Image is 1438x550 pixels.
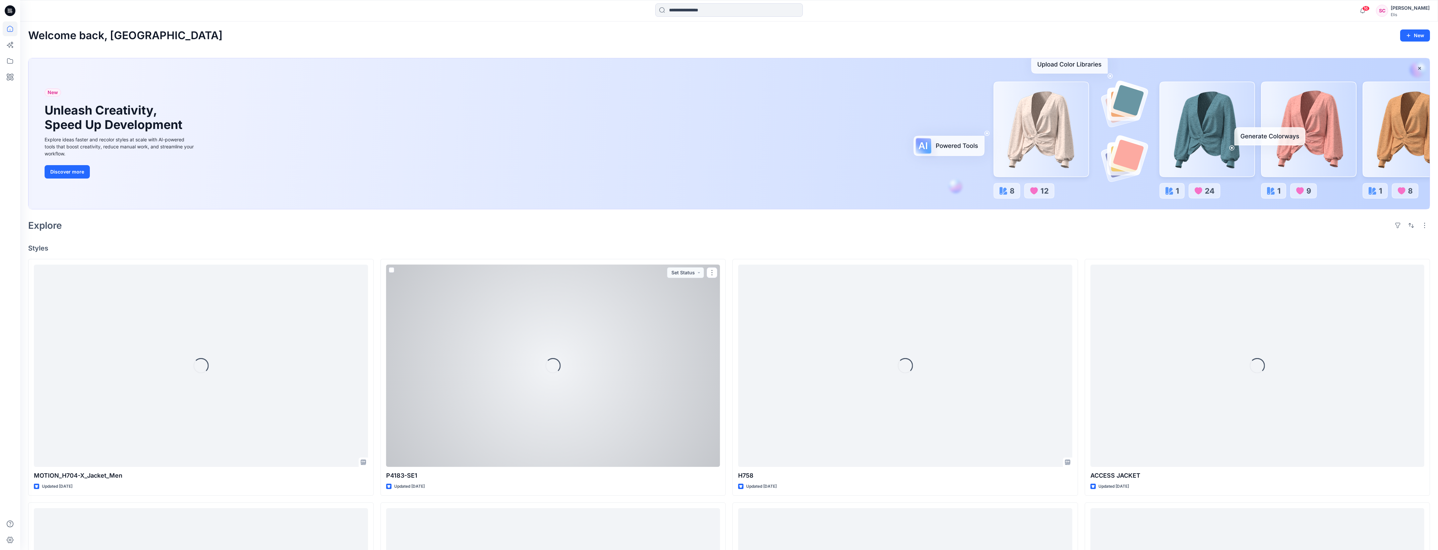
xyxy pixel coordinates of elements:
p: Updated [DATE] [394,483,425,490]
h1: Unleash Creativity, Speed Up Development [45,103,185,132]
p: H758 [738,471,1072,480]
p: ACCESS JACKET [1090,471,1425,480]
a: Discover more [45,165,195,179]
h2: Welcome back, [GEOGRAPHIC_DATA] [28,29,223,42]
div: Explore ideas faster and recolor styles at scale with AI-powered tools that boost creativity, red... [45,136,195,157]
div: SC [1376,5,1388,17]
h4: Styles [28,244,1430,252]
p: P4183-SE1 [386,471,720,480]
span: 16 [1362,6,1370,11]
span: New [48,88,58,96]
div: [PERSON_NAME] [1391,4,1430,12]
button: New [1400,29,1430,42]
p: MOTION_H704-X_Jacket_Men [34,471,368,480]
p: Updated [DATE] [42,483,72,490]
div: Elis [1391,12,1430,17]
h2: Explore [28,220,62,231]
button: Discover more [45,165,90,179]
p: Updated [DATE] [746,483,777,490]
p: Updated [DATE] [1098,483,1129,490]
